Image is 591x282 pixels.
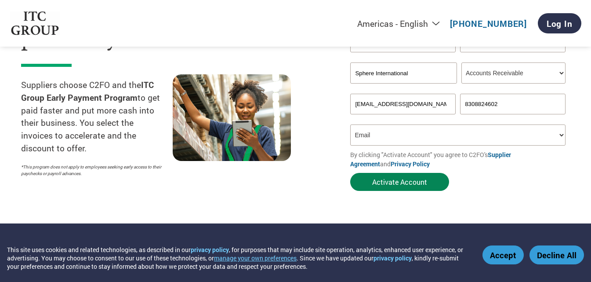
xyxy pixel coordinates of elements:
img: supply chain worker [173,74,291,161]
p: Suppliers choose C2FO and the to get paid faster and put more cash into their business. You selec... [21,79,173,155]
a: privacy policy [191,245,229,254]
a: [PHONE_NUMBER] [450,18,527,29]
div: Invalid first name or first name is too long [350,53,456,59]
input: Your company name* [350,62,457,84]
div: Invalid last name or last name is too long [460,53,566,59]
div: This site uses cookies and related technologies, as described in our , for purposes that may incl... [7,245,470,271]
p: By clicking "Activate Account" you agree to C2FO's and [350,150,570,168]
button: manage your own preferences [214,254,297,262]
div: Inavlid Phone Number [460,115,566,121]
input: Invalid Email format [350,94,456,114]
div: Invalid company name or company name is too long [350,84,566,90]
a: privacy policy [373,254,412,262]
img: ITC Group [10,11,60,36]
strong: ITC Group Early Payment Program [21,79,154,103]
p: *This program does not apply to employees seeking early access to their paychecks or payroll adva... [21,164,164,177]
button: Decline All [529,245,584,264]
a: Supplier Agreement [350,150,511,168]
button: Activate Account [350,173,449,191]
select: Title/Role [461,62,566,84]
div: Inavlid Email Address [350,115,456,121]
input: Phone* [460,94,566,114]
a: Log In [538,13,581,33]
button: Accept [482,245,524,264]
a: Privacy Policy [391,160,430,168]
